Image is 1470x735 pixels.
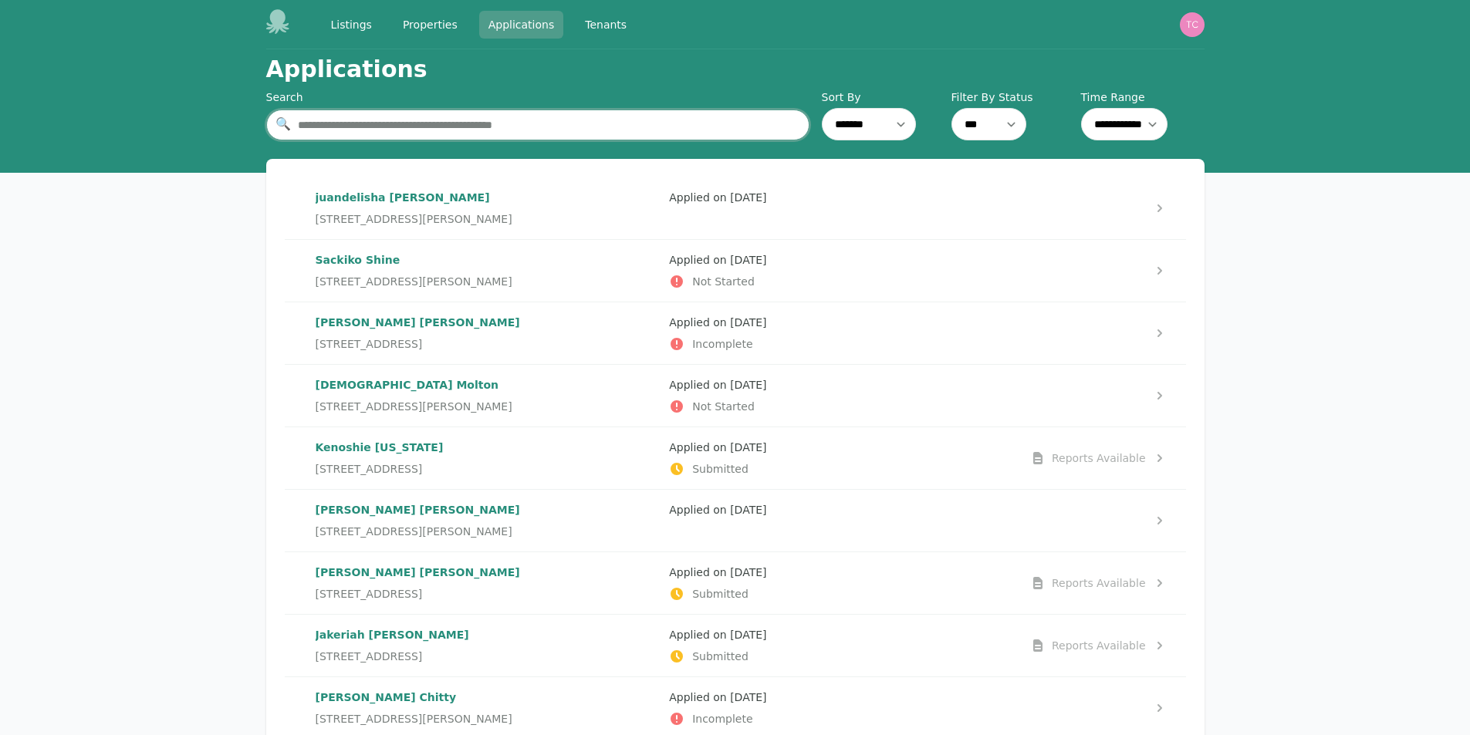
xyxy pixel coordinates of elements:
div: Reports Available [1052,638,1146,653]
time: [DATE] [730,379,766,391]
label: Filter By Status [951,89,1075,105]
span: [STREET_ADDRESS][PERSON_NAME] [316,524,512,539]
a: Applications [479,11,564,39]
p: Not Started [669,399,1011,414]
p: Applied on [669,502,1011,518]
span: [STREET_ADDRESS][PERSON_NAME] [316,211,512,227]
p: Applied on [669,252,1011,268]
p: Incomplete [669,336,1011,352]
p: [PERSON_NAME] Chitty [316,689,657,705]
span: [STREET_ADDRESS] [316,649,423,664]
p: juandelisha [PERSON_NAME] [316,190,657,205]
p: Submitted [669,649,1011,664]
a: Kenoshie [US_STATE][STREET_ADDRESS]Applied on [DATE]SubmittedReports Available [285,427,1186,489]
a: Listings [322,11,381,39]
span: [STREET_ADDRESS] [316,336,423,352]
p: [DEMOGRAPHIC_DATA] Molton [316,377,657,393]
p: Submitted [669,586,1011,602]
time: [DATE] [730,629,766,641]
a: Jakeriah [PERSON_NAME][STREET_ADDRESS]Applied on [DATE]SubmittedReports Available [285,615,1186,676]
div: Reports Available [1052,575,1146,591]
p: Applied on [669,689,1011,705]
label: Time Range [1081,89,1205,105]
p: Applied on [669,627,1011,642]
p: Applied on [669,565,1011,580]
p: Applied on [669,377,1011,393]
label: Sort By [822,89,945,105]
p: Applied on [669,190,1011,205]
time: [DATE] [730,691,766,703]
a: Properties [394,11,467,39]
time: [DATE] [730,441,766,453]
a: Sackiko Shine[STREET_ADDRESS][PERSON_NAME]Applied on [DATE]Not Started [285,240,1186,302]
a: [PERSON_NAME] [PERSON_NAME][STREET_ADDRESS][PERSON_NAME]Applied on [DATE] [285,490,1186,551]
p: Not Started [669,274,1011,289]
a: [PERSON_NAME] [PERSON_NAME][STREET_ADDRESS]Applied on [DATE]SubmittedReports Available [285,552,1186,614]
p: Jakeriah [PERSON_NAME] [316,627,657,642]
time: [DATE] [730,191,766,204]
span: [STREET_ADDRESS][PERSON_NAME] [316,274,512,289]
p: Kenoshie [US_STATE] [316,440,657,455]
time: [DATE] [730,254,766,266]
span: [STREET_ADDRESS] [316,586,423,602]
a: juandelisha [PERSON_NAME][STREET_ADDRESS][PERSON_NAME]Applied on [DATE] [285,177,1186,239]
a: Tenants [576,11,636,39]
time: [DATE] [730,566,766,578]
a: [DEMOGRAPHIC_DATA] Molton[STREET_ADDRESS][PERSON_NAME]Applied on [DATE]Not Started [285,365,1186,427]
p: [PERSON_NAME] [PERSON_NAME] [316,502,657,518]
time: [DATE] [730,504,766,516]
div: Search [266,89,809,105]
p: Applied on [669,315,1011,330]
h1: Applications [266,56,427,83]
p: Applied on [669,440,1011,455]
p: Submitted [669,461,1011,477]
a: [PERSON_NAME] [PERSON_NAME][STREET_ADDRESS]Applied on [DATE]Incomplete [285,302,1186,364]
p: [PERSON_NAME] [PERSON_NAME] [316,565,657,580]
div: Reports Available [1052,450,1146,466]
span: [STREET_ADDRESS][PERSON_NAME] [316,711,512,727]
span: [STREET_ADDRESS][PERSON_NAME] [316,399,512,414]
p: [PERSON_NAME] [PERSON_NAME] [316,315,657,330]
p: Sackiko Shine [316,252,657,268]
time: [DATE] [730,316,766,329]
span: [STREET_ADDRESS] [316,461,423,477]
p: Incomplete [669,711,1011,727]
